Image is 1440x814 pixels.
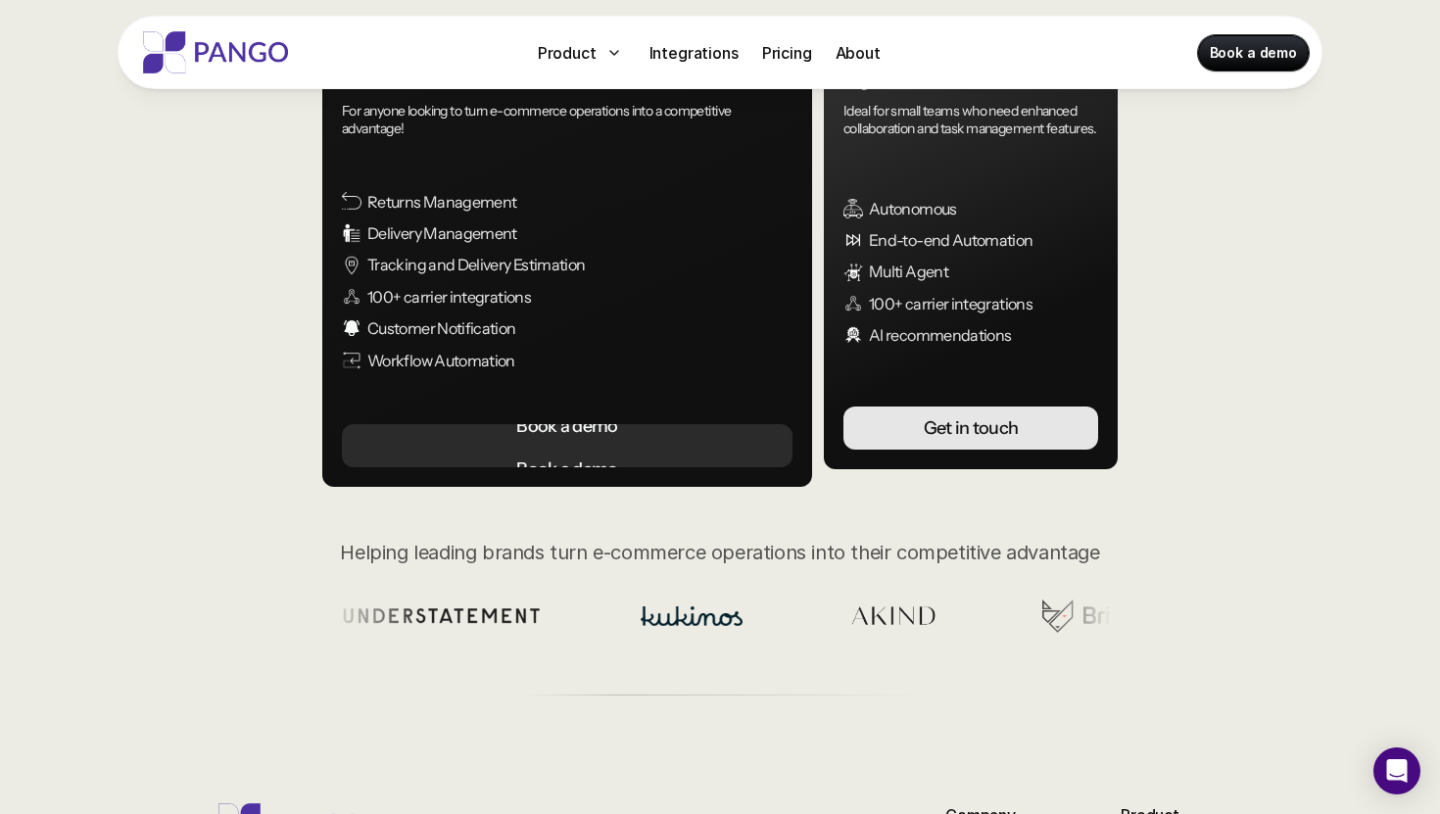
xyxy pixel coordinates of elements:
[1373,747,1420,794] div: Open Intercom Messenger
[1210,43,1297,63] p: Book a demo
[754,37,820,69] a: Pricing
[836,41,881,65] p: About
[1198,35,1309,71] a: Book a demo
[762,41,812,65] p: Pricing
[642,37,746,69] a: Integrations
[649,41,739,65] p: Integrations
[538,41,597,65] p: Product
[828,37,888,69] a: About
